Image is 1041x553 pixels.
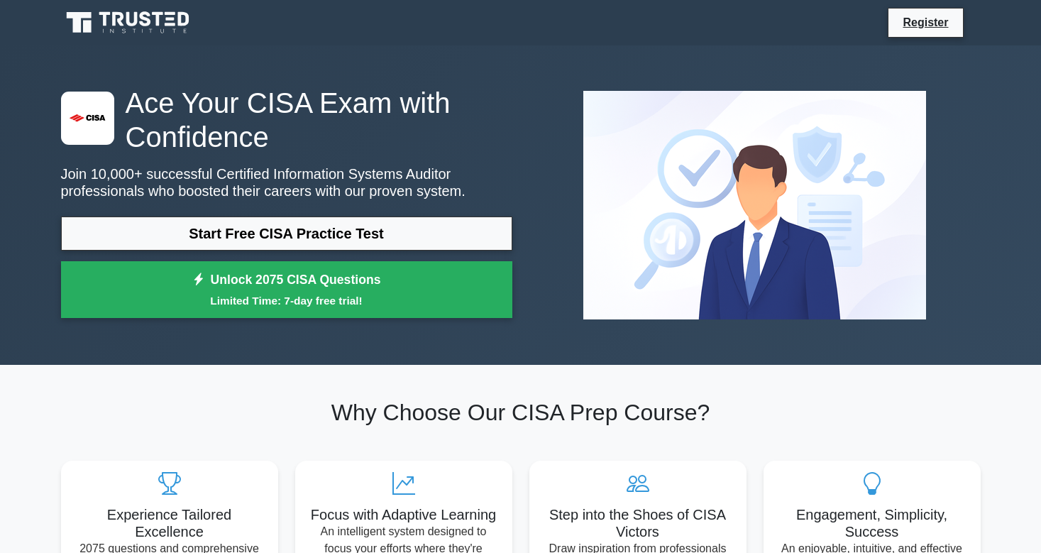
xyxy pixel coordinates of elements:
[541,506,735,540] h5: Step into the Shoes of CISA Victors
[307,506,501,523] h5: Focus with Adaptive Learning
[61,261,512,318] a: Unlock 2075 CISA QuestionsLimited Time: 7-day free trial!
[61,165,512,199] p: Join 10,000+ successful Certified Information Systems Auditor professionals who boosted their car...
[72,506,267,540] h5: Experience Tailored Excellence
[894,13,957,31] a: Register
[61,86,512,154] h1: Ace Your CISA Exam with Confidence
[61,399,981,426] h2: Why Choose Our CISA Prep Course?
[79,292,495,309] small: Limited Time: 7-day free trial!
[775,506,969,540] h5: Engagement, Simplicity, Success
[572,80,937,331] img: Certified Information Systems Auditor Preview
[61,217,512,251] a: Start Free CISA Practice Test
